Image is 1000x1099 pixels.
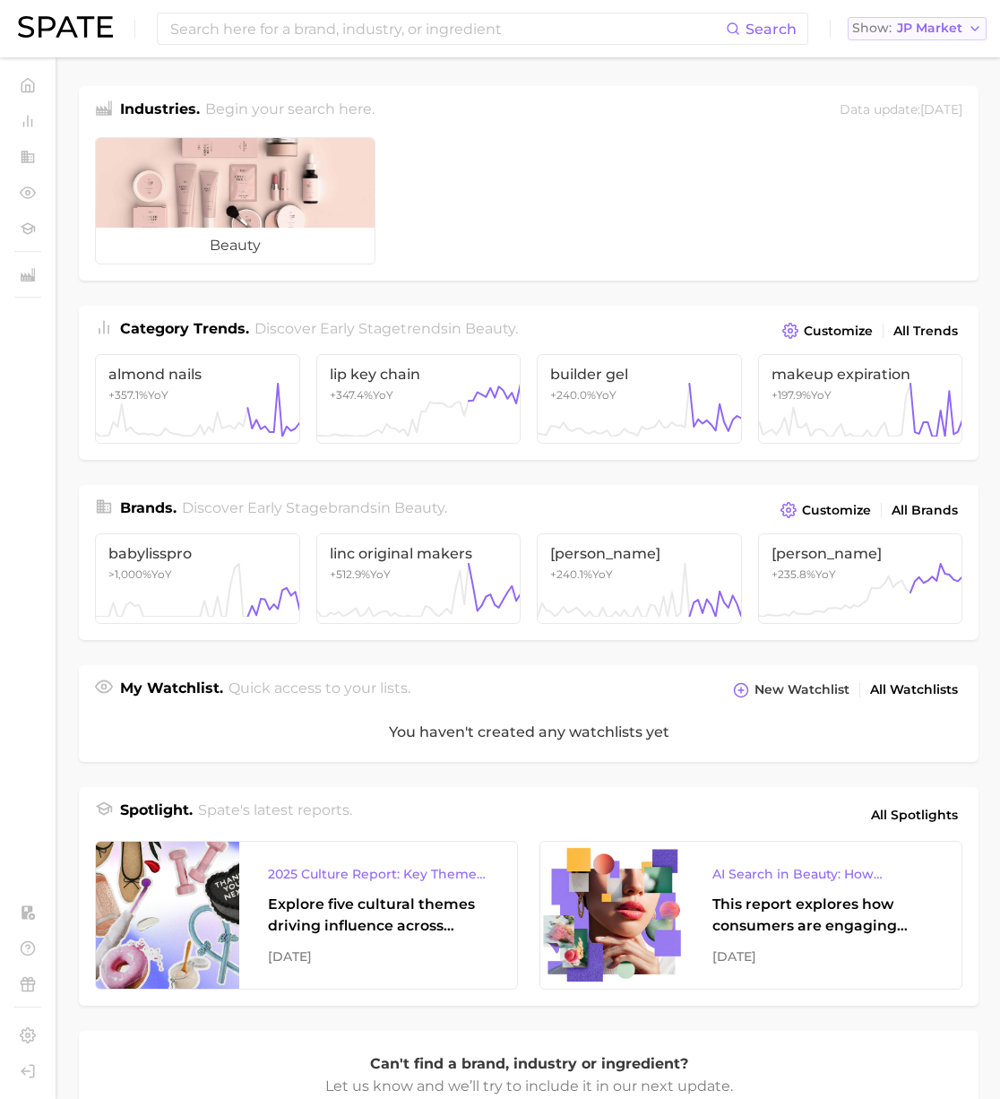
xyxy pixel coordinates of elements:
a: almond nails+357.1%YoY [95,354,300,444]
input: Search here for a brand, industry, or ingredient [168,13,726,44]
span: Brands . [120,499,177,516]
span: +347.4% YoY [330,388,393,402]
span: babylisspro [108,545,287,562]
div: This report explores how consumers are engaging with AI-powered search tools — and what it means ... [712,894,933,937]
button: New Watchlist [728,678,854,703]
span: Discover Early Stage brands in . [182,499,447,516]
div: Data update: [DATE] [840,99,962,123]
span: +240.0% YoY [550,388,616,402]
a: 2025 Culture Report: Key Themes That Are Shaping Consumer DemandExplore five cultural themes driv... [95,841,518,990]
span: Search [746,21,797,38]
button: Customize [778,318,877,343]
a: linc original makers+512.9%YoY [316,533,522,623]
a: All Spotlights [866,800,962,830]
a: [PERSON_NAME]+240.1%YoY [537,533,742,623]
p: Can't find a brand, industry or ingredient? [323,1052,735,1076]
p: Let us know and we’ll try to include it in our next update. [323,1075,735,1098]
span: All Trends [893,324,958,339]
h2: Begin your search here. [205,99,375,123]
span: +240.1% YoY [550,567,613,581]
a: lip key chain+347.4%YoY [316,354,522,444]
a: All Watchlists [866,678,962,702]
h1: My Watchlist. [120,678,223,703]
h2: Spate's latest reports. [198,800,352,830]
span: [PERSON_NAME] [772,545,950,562]
span: lip key chain [330,366,508,383]
button: Customize [776,498,875,523]
h1: Spotlight. [120,800,193,830]
span: All Spotlights [871,804,958,826]
a: babylisspro>1,000%YoY [95,533,300,623]
span: New Watchlist [754,682,849,697]
button: ShowJP Market [848,17,987,40]
span: +235.8% YoY [772,567,836,581]
a: beauty [95,137,375,264]
div: [DATE] [712,946,933,967]
span: beauty [96,228,375,264]
span: almond nails [108,366,287,383]
span: +512.9% YoY [330,567,391,581]
a: AI Search in Beauty: How Consumers Are Using ChatGPT vs. Google SearchThis report explores how co... [539,841,962,990]
span: Show [852,23,892,33]
a: builder gel+240.0%YoY [537,354,742,444]
span: [PERSON_NAME] [550,545,728,562]
span: builder gel [550,366,728,383]
span: Customize [804,324,873,339]
a: Log out. Currently logged in with e-mail yumi.toki@spate.nyc. [14,1058,41,1085]
div: [DATE] [268,946,488,967]
span: All Watchlists [870,682,958,697]
span: All Brands [892,503,958,518]
span: beauty [465,320,515,337]
a: All Trends [889,319,962,343]
img: SPATE [18,16,113,38]
a: makeup expiration+197.9%YoY [758,354,963,444]
a: All Brands [887,498,962,523]
span: beauty [394,499,444,516]
span: linc original makers [330,545,508,562]
span: Category Trends . [120,320,249,337]
span: makeup expiration [772,366,950,383]
div: AI Search in Beauty: How Consumers Are Using ChatGPT vs. Google Search [712,863,933,885]
span: Customize [802,503,871,518]
h1: Industries. [120,99,200,123]
a: [PERSON_NAME]+235.8%YoY [758,533,963,623]
div: 2025 Culture Report: Key Themes That Are Shaping Consumer Demand [268,863,488,885]
div: You haven't created any watchlists yet [79,703,978,762]
h2: Quick access to your lists. [228,678,410,703]
span: YoY [108,567,172,581]
span: Discover Early Stage trends in . [254,320,518,337]
div: Explore five cultural themes driving influence across beauty, food, and pop culture. [268,894,488,937]
span: >1,000% [108,567,151,581]
span: +197.9% YoY [772,388,832,402]
span: JP Market [897,23,962,33]
span: +357.1% YoY [108,388,168,402]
